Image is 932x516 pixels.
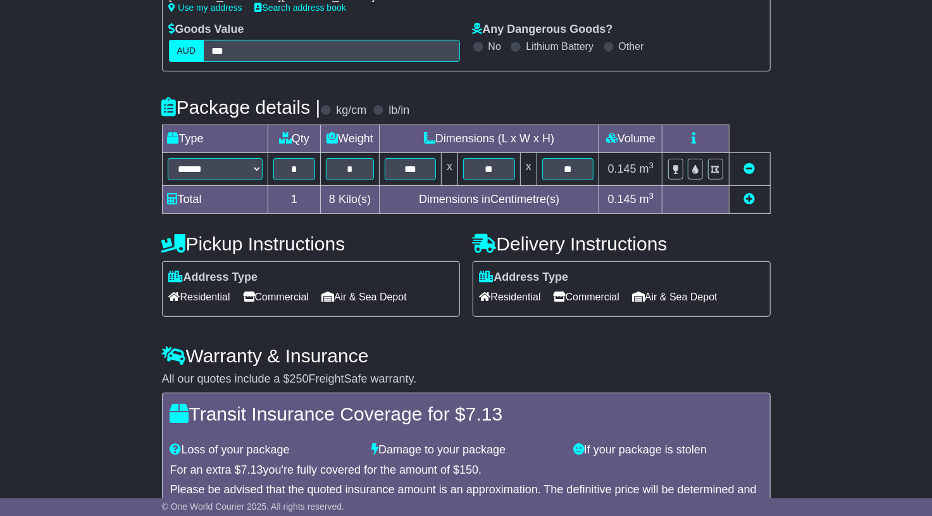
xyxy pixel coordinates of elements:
[321,185,379,213] td: Kilo(s)
[388,104,409,118] label: lb/in
[329,193,335,206] span: 8
[336,104,366,118] label: kg/cm
[649,161,654,170] sup: 3
[649,191,654,200] sup: 3
[268,185,321,213] td: 1
[744,163,755,175] a: Remove this item
[162,372,771,386] div: All our quotes include a $ FreightSafe warranty.
[466,403,502,424] span: 7.13
[241,464,263,476] span: 7.13
[379,125,599,152] td: Dimensions (L x W x H)
[619,40,644,52] label: Other
[170,483,762,510] div: Please be advised that the quoted insurance amount is an approximation. The definitive price will...
[169,3,242,13] a: Use my address
[473,233,771,254] h4: Delivery Instructions
[554,287,619,307] span: Commercial
[442,152,458,185] td: x
[170,403,762,424] h4: Transit Insurance Coverage for $
[608,193,637,206] span: 0.145
[632,287,718,307] span: Air & Sea Depot
[488,40,501,52] label: No
[164,443,366,457] div: Loss of your package
[169,287,230,307] span: Residential
[608,163,637,175] span: 0.145
[599,125,662,152] td: Volume
[520,152,537,185] td: x
[321,287,407,307] span: Air & Sea Depot
[162,501,345,512] span: © One World Courier 2025. All rights reserved.
[321,125,379,152] td: Weight
[255,3,346,13] a: Search address book
[365,443,567,457] div: Damage to your package
[567,443,769,457] div: If your package is stolen
[290,372,309,385] span: 250
[744,193,755,206] a: Add new item
[169,40,204,62] label: AUD
[480,271,569,285] label: Address Type
[640,163,654,175] span: m
[162,97,321,118] h4: Package details |
[169,23,244,37] label: Goods Value
[169,271,258,285] label: Address Type
[162,233,460,254] h4: Pickup Instructions
[640,193,654,206] span: m
[243,287,309,307] span: Commercial
[459,464,478,476] span: 150
[526,40,593,52] label: Lithium Battery
[473,23,613,37] label: Any Dangerous Goods?
[170,464,762,477] div: For an extra $ you're fully covered for the amount of $ .
[268,125,321,152] td: Qty
[162,345,771,366] h4: Warranty & Insurance
[162,185,268,213] td: Total
[162,125,268,152] td: Type
[379,185,599,213] td: Dimensions in Centimetre(s)
[480,287,541,307] span: Residential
